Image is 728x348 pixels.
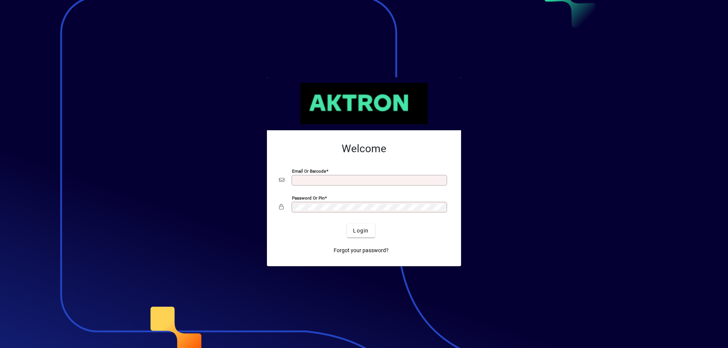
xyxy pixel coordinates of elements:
span: Login [353,227,369,235]
h2: Welcome [279,142,449,155]
button: Login [347,224,375,237]
mat-label: Email or Barcode [292,169,326,174]
mat-label: Password or Pin [292,195,325,201]
span: Forgot your password? [334,247,389,254]
a: Forgot your password? [331,243,392,257]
